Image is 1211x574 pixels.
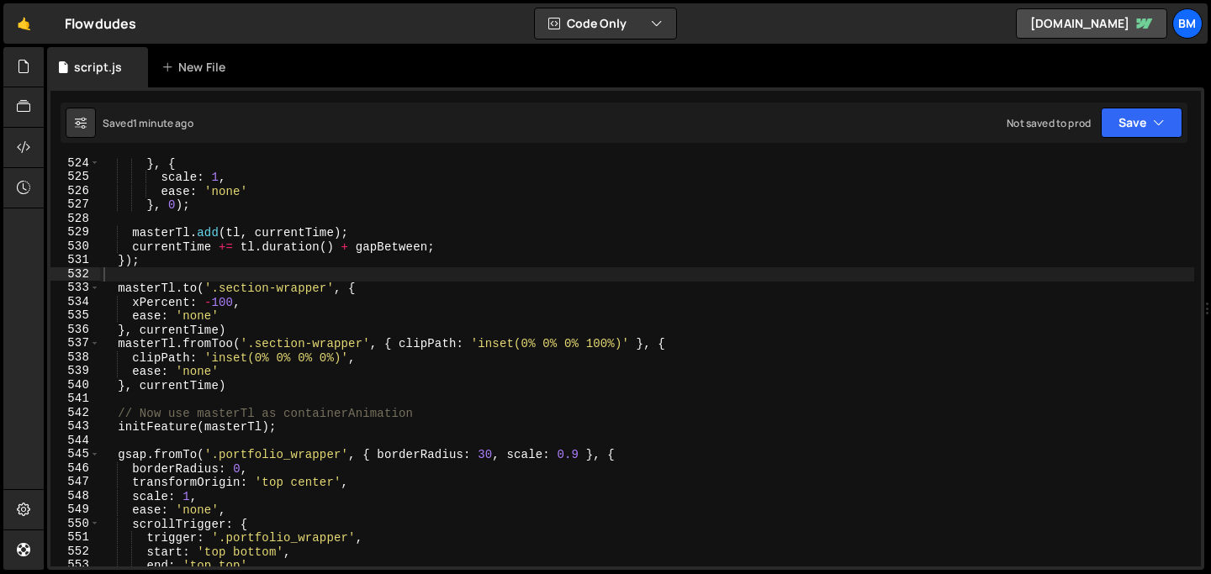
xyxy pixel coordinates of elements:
[50,267,100,282] div: 532
[161,59,232,76] div: New File
[50,323,100,337] div: 536
[50,434,100,448] div: 544
[50,281,100,295] div: 533
[50,170,100,184] div: 525
[50,545,100,559] div: 552
[50,308,100,323] div: 535
[50,489,100,503] div: 548
[50,475,100,489] div: 547
[1101,108,1182,138] button: Save
[50,406,100,420] div: 542
[50,364,100,378] div: 539
[50,212,100,226] div: 528
[50,253,100,267] div: 531
[50,240,100,254] div: 530
[50,558,100,572] div: 553
[50,517,100,531] div: 550
[3,3,45,44] a: 🤙
[50,419,100,434] div: 543
[50,378,100,392] div: 540
[50,447,100,461] div: 545
[50,392,100,406] div: 541
[50,197,100,212] div: 527
[50,530,100,545] div: 551
[50,336,100,350] div: 537
[1172,8,1203,39] a: bm
[50,503,100,517] div: 549
[133,116,193,130] div: 1 minute ago
[50,350,100,365] div: 538
[50,225,100,240] div: 529
[1016,8,1167,39] a: [DOMAIN_NAME]
[74,59,122,76] div: script.js
[1007,116,1091,130] div: Not saved to prod
[50,461,100,476] div: 546
[50,156,100,171] div: 524
[65,13,136,34] div: Flowdudes
[50,295,100,309] div: 534
[535,8,676,39] button: Code Only
[50,184,100,198] div: 526
[103,116,193,130] div: Saved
